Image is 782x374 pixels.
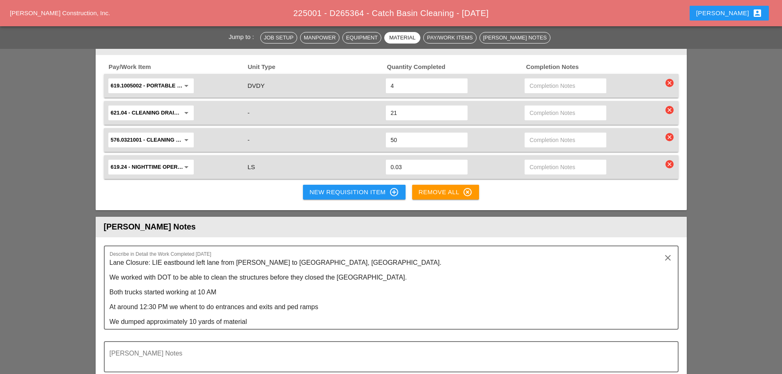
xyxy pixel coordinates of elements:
[181,135,191,145] i: arrow_drop_down
[463,187,472,197] i: highlight_off
[346,34,378,42] div: Equipment
[384,32,420,44] button: Material
[665,106,674,114] i: clear
[310,187,399,197] div: New Requisition Item
[483,34,547,42] div: [PERSON_NAME] Notes
[388,34,417,42] div: Material
[665,133,674,141] i: clear
[530,106,601,119] input: Completion Notes
[111,133,180,147] input: 576.0321001 - CLEANING SCUPPERS
[389,187,399,197] i: control_point
[300,32,339,44] button: Manpower
[525,62,665,72] span: Completion Notes
[111,161,180,174] input: 619.24 - Nighttime Operations (Entire Project)
[663,253,673,263] i: clear
[530,161,601,174] input: Completion Notes
[412,185,479,200] button: Remove All
[260,32,297,44] button: Job Setup
[264,34,294,42] div: Job Setup
[111,79,180,92] input: 619.1005002 - Portable Work Zone Camera
[111,106,180,119] input: 621.04 - CLEANING DRAINAGE STRUCTURES
[530,79,601,92] input: Completion Notes
[110,256,666,329] textarea: Describe in Detail the Work Completed Today
[247,62,386,72] span: Unit Type
[386,62,525,72] span: Quantity Completed
[419,187,473,197] div: Remove All
[304,34,336,42] div: Manpower
[229,33,257,40] span: Jump to :
[181,81,191,91] i: arrow_drop_down
[294,9,489,18] span: 225001 - D265364 - Catch Basin Cleaning - [DATE]
[391,106,463,119] input: Quantity Completed
[479,32,550,44] button: [PERSON_NAME] Notes
[181,108,191,118] i: arrow_drop_down
[423,32,476,44] button: Pay/Work Items
[690,6,769,21] button: [PERSON_NAME]
[248,163,255,170] span: LS
[110,352,666,372] textarea: Foreman's Notes
[696,8,762,18] div: [PERSON_NAME]
[248,109,250,116] span: -
[303,185,406,200] button: New Requisition Item
[96,217,687,237] header: [PERSON_NAME] Notes
[665,79,674,87] i: clear
[427,34,472,42] div: Pay/Work Items
[391,161,463,174] input: Quantity Completed
[181,162,191,172] i: arrow_drop_down
[530,133,601,147] input: Completion Notes
[108,62,247,72] span: Pay/Work Item
[391,79,463,92] input: Quantity Completed
[391,133,463,147] input: Quantity Completed
[752,8,762,18] i: account_box
[248,136,250,143] span: -
[10,9,110,16] a: [PERSON_NAME] Construction, Inc.
[248,82,265,89] span: DVDY
[342,32,381,44] button: Equipment
[665,160,674,168] i: clear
